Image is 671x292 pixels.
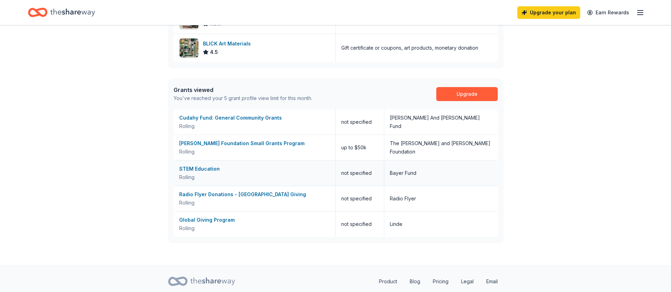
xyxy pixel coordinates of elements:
[179,139,330,148] div: [PERSON_NAME] Foundation Small Grants Program
[179,148,330,156] div: Rolling
[179,122,330,130] div: Rolling
[179,216,330,224] div: Global Giving Program
[180,38,198,57] img: Image for BLICK Art Materials
[174,86,312,94] div: Grants viewed
[336,161,384,186] div: not specified
[28,4,95,21] a: Home
[583,6,633,19] a: Earn Rewards
[455,275,479,289] a: Legal
[427,275,454,289] a: Pricing
[179,224,330,233] div: Rolling
[179,190,330,199] div: Radio Flyer Donations - [GEOGRAPHIC_DATA] Giving
[373,275,503,289] nav: quick links
[481,275,503,289] a: Email
[210,48,218,56] span: 4.5
[390,194,416,203] div: Radio Flyer
[373,275,403,289] a: Product
[390,169,416,177] div: Bayer Fund
[436,87,498,101] a: Upgrade
[517,6,580,19] a: Upgrade your plan
[336,109,384,135] div: not specified
[336,212,384,237] div: not specified
[336,186,384,211] div: not specified
[341,44,478,52] div: Gift certificate or coupons, art products, monetary donation
[390,220,402,228] div: Linde
[203,40,254,48] div: BLICK Art Materials
[404,275,426,289] a: Blog
[179,165,330,173] div: STEM Education
[179,173,330,181] div: Rolling
[179,199,330,207] div: Rolling
[390,139,492,156] div: The [PERSON_NAME] and [PERSON_NAME] Foundation
[174,94,312,102] div: You've reached your 5 grant profile view limit for this month.
[336,135,384,160] div: up to $50k
[390,114,492,130] div: [PERSON_NAME] And [PERSON_NAME] Fund
[179,114,330,122] div: Cudahy Fund: General Community Grants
